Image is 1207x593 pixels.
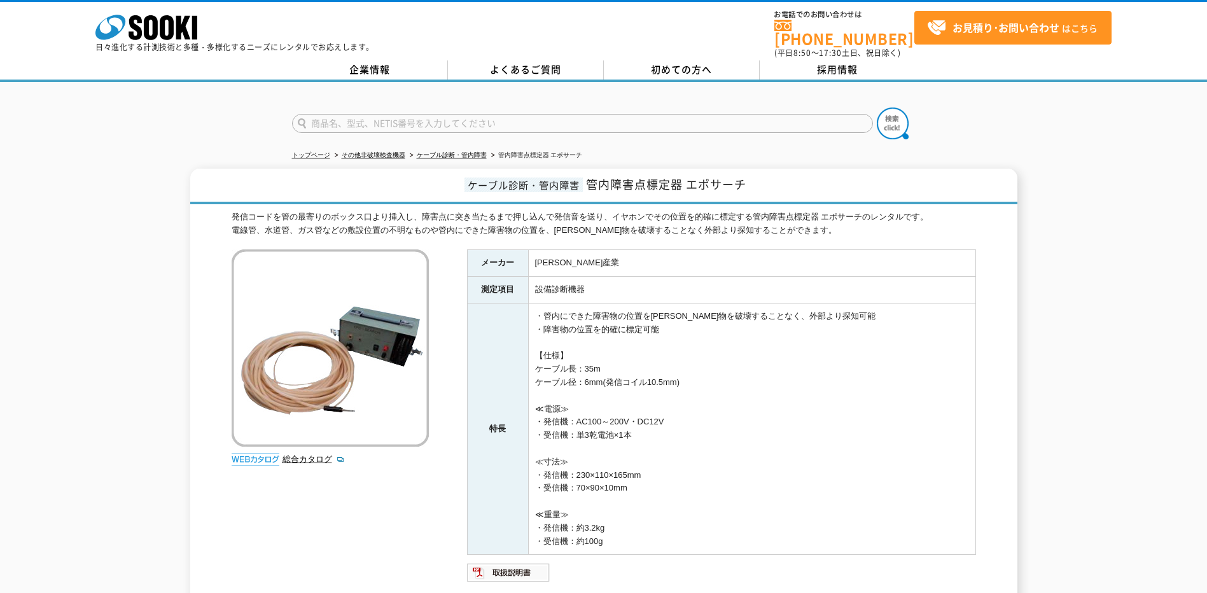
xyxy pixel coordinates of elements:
[232,211,976,237] div: 発信コードを管の最寄りのボックス口より挿入し、障害点に突き当たるまで押し込んで発信音を送り、イヤホンでその位置を的確に標定する管内障害点標定器 エポサーチのレンタルです。 電線管、水道管、ガス管...
[604,60,760,80] a: 初めての方へ
[528,250,975,277] td: [PERSON_NAME]産業
[528,277,975,303] td: 設備診断機器
[774,11,914,18] span: お電話でのお問い合わせは
[914,11,1112,45] a: お見積り･お問い合わせはこちら
[232,453,279,466] img: webカタログ
[467,250,528,277] th: メーカー
[793,47,811,59] span: 8:50
[283,454,345,464] a: 総合カタログ
[819,47,842,59] span: 17:30
[774,20,914,46] a: [PHONE_NUMBER]
[467,303,528,555] th: 特長
[927,18,1098,38] span: はこちら
[528,303,975,555] td: ・管内にできた障害物の位置を[PERSON_NAME]物を破壊することなく、外部より探知可能 ・障害物の位置を的確に標定可能 【仕様】 ケーブル長：35m ケーブル径：6mm(発信コイル10.5...
[760,60,916,80] a: 採用情報
[877,108,909,139] img: btn_search.png
[774,47,900,59] span: (平日 ～ 土日、祝日除く)
[448,60,604,80] a: よくあるご質問
[586,176,746,193] span: 管内障害点標定器 エポサーチ
[292,151,330,158] a: トップページ
[95,43,374,51] p: 日々進化する計測技術と多種・多様化するニーズにレンタルでお応えします。
[232,249,429,447] img: 管内障害点標定器 エポサーチ
[952,20,1059,35] strong: お見積り･お問い合わせ
[467,571,550,581] a: 取扱説明書
[342,151,405,158] a: その他非破壊検査機器
[292,114,873,133] input: 商品名、型式、NETIS番号を入力してください
[417,151,487,158] a: ケーブル診断・管内障害
[467,562,550,583] img: 取扱説明書
[489,149,583,162] li: 管内障害点標定器 エポサーチ
[651,62,712,76] span: 初めての方へ
[464,178,583,192] span: ケーブル診断・管内障害
[292,60,448,80] a: 企業情報
[467,277,528,303] th: 測定項目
